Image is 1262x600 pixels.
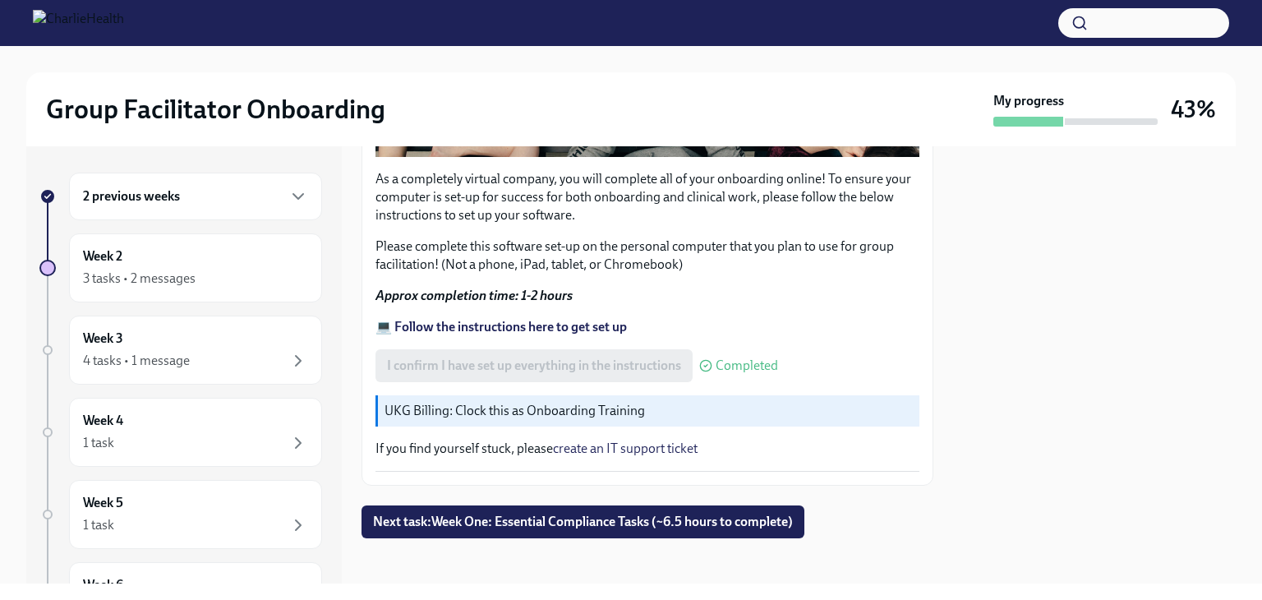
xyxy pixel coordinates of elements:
[83,187,180,205] h6: 2 previous weeks
[553,441,698,456] a: create an IT support ticket
[33,10,124,36] img: CharlieHealth
[375,238,919,274] p: Please complete this software set-up on the personal computer that you plan to use for group faci...
[83,516,114,534] div: 1 task
[83,412,123,430] h6: Week 4
[46,93,385,126] h2: Group Facilitator Onboarding
[1171,95,1216,124] h3: 43%
[362,505,804,538] button: Next task:Week One: Essential Compliance Tasks (~6.5 hours to complete)
[83,576,123,594] h6: Week 6
[385,402,913,420] p: UKG Billing: Clock this as Onboarding Training
[69,173,322,220] div: 2 previous weeks
[83,434,114,452] div: 1 task
[993,92,1064,110] strong: My progress
[375,319,627,335] a: 💻 Follow the instructions here to get set up
[83,270,196,288] div: 3 tasks • 2 messages
[375,288,573,303] strong: Approx completion time: 1-2 hours
[39,316,322,385] a: Week 34 tasks • 1 message
[83,330,123,348] h6: Week 3
[39,398,322,467] a: Week 41 task
[373,514,793,530] span: Next task : Week One: Essential Compliance Tasks (~6.5 hours to complete)
[39,233,322,302] a: Week 23 tasks • 2 messages
[83,352,190,370] div: 4 tasks • 1 message
[83,247,122,265] h6: Week 2
[375,440,919,458] p: If you find yourself stuck, please
[83,494,123,512] h6: Week 5
[716,359,778,372] span: Completed
[39,480,322,549] a: Week 51 task
[375,170,919,224] p: As a completely virtual company, you will complete all of your onboarding online! To ensure your ...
